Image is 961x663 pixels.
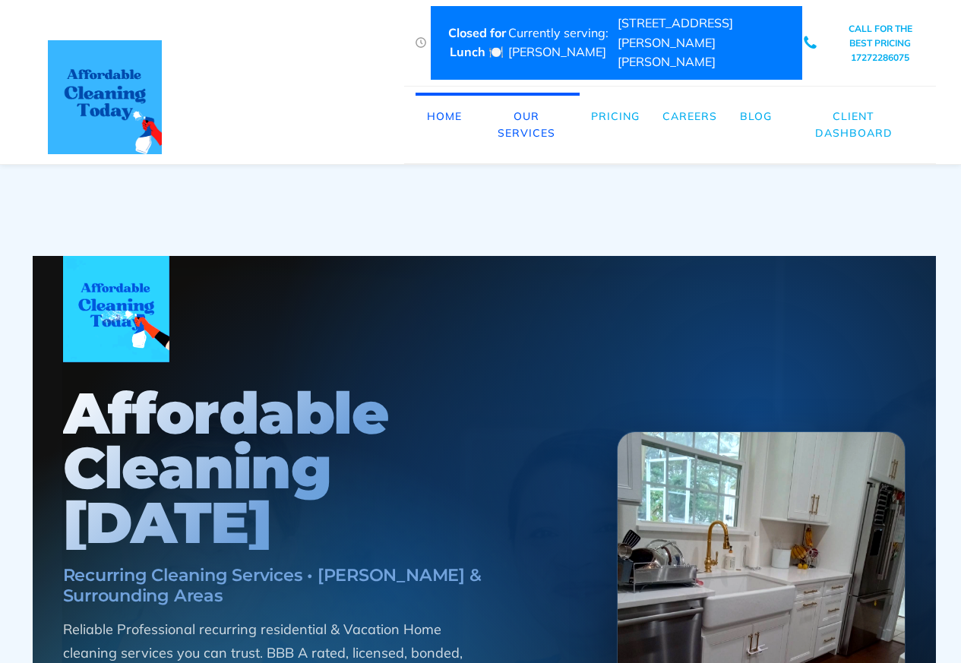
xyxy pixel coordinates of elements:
[729,93,783,140] a: Blog
[63,386,556,550] h1: Affordable Cleaning [DATE]
[416,37,426,48] img: Clock Affordable Cleaning Today
[446,24,508,62] span: Closed for Lunch 🍽️
[651,93,729,140] a: Careers
[508,24,618,62] div: Currently serving: [PERSON_NAME]
[63,565,556,606] h1: Recurring Cleaning Services • [PERSON_NAME] & Surrounding Areas
[783,93,925,157] a: Client Dashboard
[836,21,924,65] a: CALL FOR THE BEST PRICING17272286075
[416,93,473,140] a: Home
[473,93,580,157] a: Our Services
[48,40,162,154] img: affordable cleaning today Logo
[618,14,787,72] div: [STREET_ADDRESS][PERSON_NAME][PERSON_NAME]
[63,256,169,362] img: Affordable Cleaning Today
[580,93,651,140] a: Pricing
